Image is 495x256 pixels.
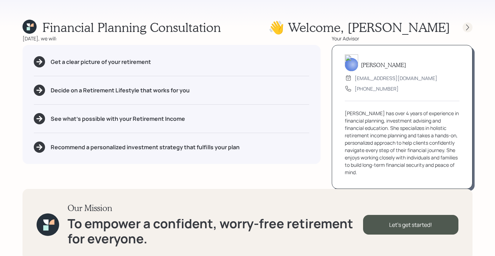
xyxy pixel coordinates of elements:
div: [DATE], we will: [23,35,321,42]
h1: 👋 Welcome , [PERSON_NAME] [268,20,450,35]
h5: Recommend a personalized investment strategy that fulfills your plan [51,144,240,151]
div: [PHONE_NUMBER] [355,85,399,92]
h3: Our Mission [68,203,363,213]
img: aleksandra-headshot.png [345,54,358,71]
h5: [PERSON_NAME] [361,61,406,68]
div: Your Advisor [332,35,472,42]
h1: Financial Planning Consultation [42,20,221,35]
h5: See what's possible with your Retirement Income [51,116,185,122]
h5: Get a clear picture of your retirement [51,59,151,65]
div: Let's get started! [363,215,458,235]
h1: To empower a confident, worry-free retirement for everyone. [68,216,363,246]
h5: Decide on a Retirement Lifestyle that works for you [51,87,190,94]
div: [EMAIL_ADDRESS][DOMAIN_NAME] [355,74,437,82]
div: [PERSON_NAME] has over 4 years of experience in financial planning, investment advising and finan... [345,110,459,176]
